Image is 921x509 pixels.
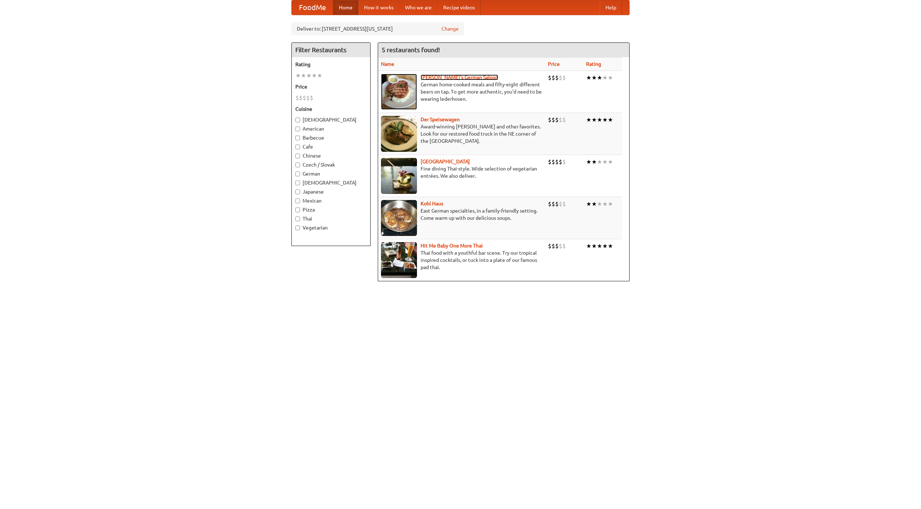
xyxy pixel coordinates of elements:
li: ★ [608,242,613,250]
li: $ [555,242,559,250]
li: $ [559,200,562,208]
a: Change [441,25,459,32]
input: Barbecue [295,136,300,140]
li: ★ [597,200,602,208]
li: $ [555,116,559,124]
input: Japanese [295,190,300,194]
li: ★ [597,158,602,166]
a: FoodMe [292,0,333,15]
li: $ [303,94,306,102]
label: [DEMOGRAPHIC_DATA] [295,116,367,123]
input: Thai [295,217,300,221]
li: ★ [597,242,602,250]
li: $ [562,200,566,208]
li: ★ [586,158,591,166]
li: $ [552,74,555,82]
li: $ [552,158,555,166]
label: German [295,170,367,177]
li: ★ [591,200,597,208]
label: Vegetarian [295,224,367,231]
li: ★ [597,74,602,82]
input: Chinese [295,154,300,158]
label: American [295,125,367,132]
li: $ [548,158,552,166]
b: Kohl Haus [421,201,443,206]
ng-pluralize: 5 restaurants found! [382,46,440,53]
label: Barbecue [295,134,367,141]
a: Rating [586,61,601,67]
a: [GEOGRAPHIC_DATA] [421,159,470,164]
input: German [295,172,300,176]
li: ★ [586,74,591,82]
img: speisewagen.jpg [381,116,417,152]
p: East German specialties, in a family-friendly setting. Come warm up with our delicious soups. [381,207,542,222]
label: Thai [295,215,367,222]
li: $ [559,158,562,166]
h5: Price [295,83,367,90]
li: ★ [591,242,597,250]
label: Japanese [295,188,367,195]
li: ★ [591,74,597,82]
li: ★ [301,72,306,79]
li: $ [555,200,559,208]
li: $ [548,116,552,124]
li: ★ [602,116,608,124]
li: $ [552,116,555,124]
input: American [295,127,300,131]
a: Recipe videos [437,0,481,15]
h4: Filter Restaurants [292,43,370,57]
li: ★ [608,200,613,208]
li: ★ [602,200,608,208]
input: [DEMOGRAPHIC_DATA] [295,181,300,185]
li: ★ [597,116,602,124]
li: $ [306,94,310,102]
a: Who we are [399,0,437,15]
a: Home [333,0,358,15]
li: $ [562,158,566,166]
li: ★ [602,158,608,166]
label: [DEMOGRAPHIC_DATA] [295,179,367,186]
img: babythai.jpg [381,242,417,278]
li: ★ [586,200,591,208]
li: $ [299,94,303,102]
p: Award-winning [PERSON_NAME] and other favorites. Look for our restored food truck in the NE corne... [381,123,542,145]
img: kohlhaus.jpg [381,200,417,236]
a: Hit Me Baby One More Thai [421,243,483,249]
li: $ [562,74,566,82]
h5: Rating [295,61,367,68]
input: [DEMOGRAPHIC_DATA] [295,118,300,122]
p: Fine dining Thai-style. Wide selection of vegetarian entrées. We also deliver. [381,165,542,179]
input: Czech / Slovak [295,163,300,167]
li: $ [295,94,299,102]
label: Cafe [295,143,367,150]
div: Deliver to: [STREET_ADDRESS][US_STATE] [291,22,464,35]
li: $ [552,242,555,250]
li: ★ [602,74,608,82]
li: $ [562,116,566,124]
li: $ [559,74,562,82]
a: How it works [358,0,399,15]
li: $ [559,116,562,124]
a: [PERSON_NAME]'s German Saloon [421,74,498,80]
h5: Cuisine [295,105,367,113]
li: ★ [586,116,591,124]
input: Cafe [295,145,300,149]
li: ★ [586,242,591,250]
li: $ [552,200,555,208]
li: $ [548,200,552,208]
li: ★ [295,72,301,79]
li: $ [548,74,552,82]
input: Pizza [295,208,300,212]
p: German home-cooked meals and fifty-eight different beers on tap. To get more authentic, you'd nee... [381,81,542,103]
a: Der Speisewagen [421,117,460,122]
li: ★ [306,72,312,79]
li: $ [555,158,559,166]
label: Czech / Slovak [295,161,367,168]
label: Chinese [295,152,367,159]
li: ★ [591,116,597,124]
li: $ [555,74,559,82]
li: ★ [591,158,597,166]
